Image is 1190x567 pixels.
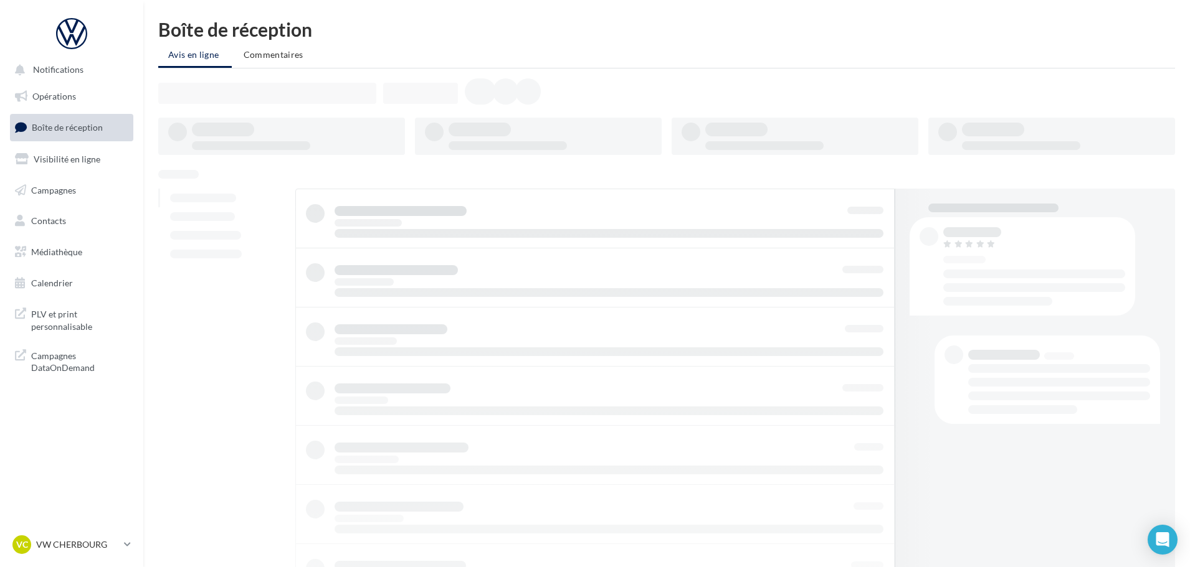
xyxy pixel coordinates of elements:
a: Contacts [7,208,136,234]
span: Campagnes [31,184,76,195]
span: Campagnes DataOnDemand [31,347,128,374]
a: Calendrier [7,270,136,296]
span: Médiathèque [31,246,82,257]
a: Campagnes [7,177,136,204]
span: PLV et print personnalisable [31,306,128,332]
span: Commentaires [244,49,303,60]
a: VC VW CHERBOURG [10,533,133,556]
span: Boîte de réception [32,122,103,133]
a: Médiathèque [7,239,136,265]
a: Visibilité en ligne [7,146,136,172]
a: Opérations [7,83,136,110]
a: Boîte de réception [7,114,136,141]
span: Opérations [32,91,76,101]
div: Open Intercom Messenger [1148,525,1178,555]
span: VC [16,538,28,551]
a: PLV et print personnalisable [7,301,136,337]
span: Contacts [31,215,66,226]
p: VW CHERBOURG [36,538,119,551]
span: Visibilité en ligne [34,154,100,164]
a: Campagnes DataOnDemand [7,342,136,379]
span: Calendrier [31,278,73,288]
div: Boîte de réception [158,20,1175,39]
span: Notifications [33,65,83,75]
